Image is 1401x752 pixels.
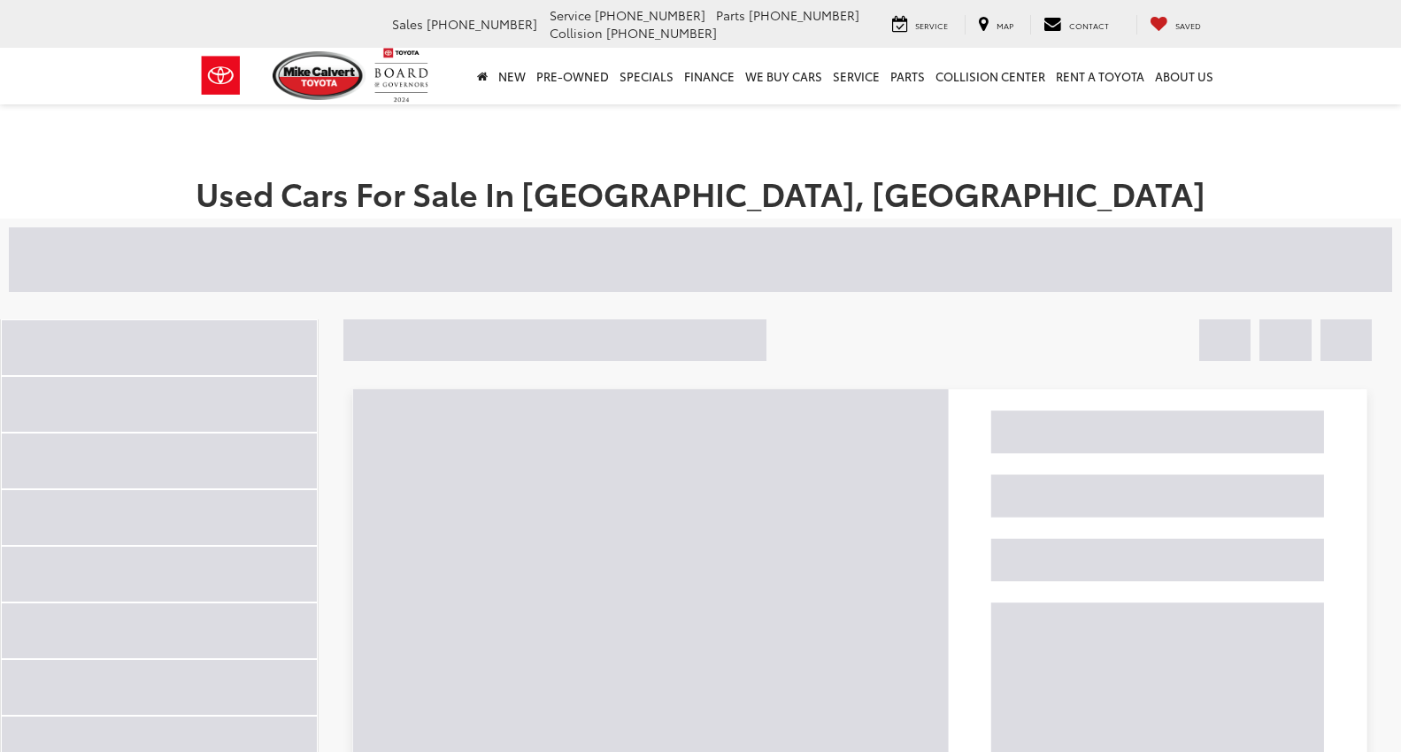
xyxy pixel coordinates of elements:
span: Sales [392,15,423,33]
a: Collision Center [930,48,1051,104]
span: Saved [1175,19,1201,31]
a: Parts [885,48,930,104]
span: [PHONE_NUMBER] [595,6,705,24]
span: Collision [550,24,603,42]
a: Pre-Owned [531,48,614,104]
a: WE BUY CARS [740,48,828,104]
a: My Saved Vehicles [1136,15,1214,35]
a: Rent a Toyota [1051,48,1150,104]
img: Mike Calvert Toyota [273,51,366,100]
a: Specials [614,48,679,104]
span: Parts [716,6,745,24]
a: Service [828,48,885,104]
span: [PHONE_NUMBER] [749,6,859,24]
span: Service [550,6,591,24]
a: Map [965,15,1027,35]
span: Contact [1069,19,1109,31]
a: Contact [1030,15,1122,35]
a: New [493,48,531,104]
span: [PHONE_NUMBER] [606,24,717,42]
span: Map [997,19,1013,31]
a: Service [879,15,961,35]
img: Toyota [188,47,254,104]
a: Finance [679,48,740,104]
a: About Us [1150,48,1219,104]
a: Home [472,48,493,104]
span: [PHONE_NUMBER] [427,15,537,33]
span: Service [915,19,948,31]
